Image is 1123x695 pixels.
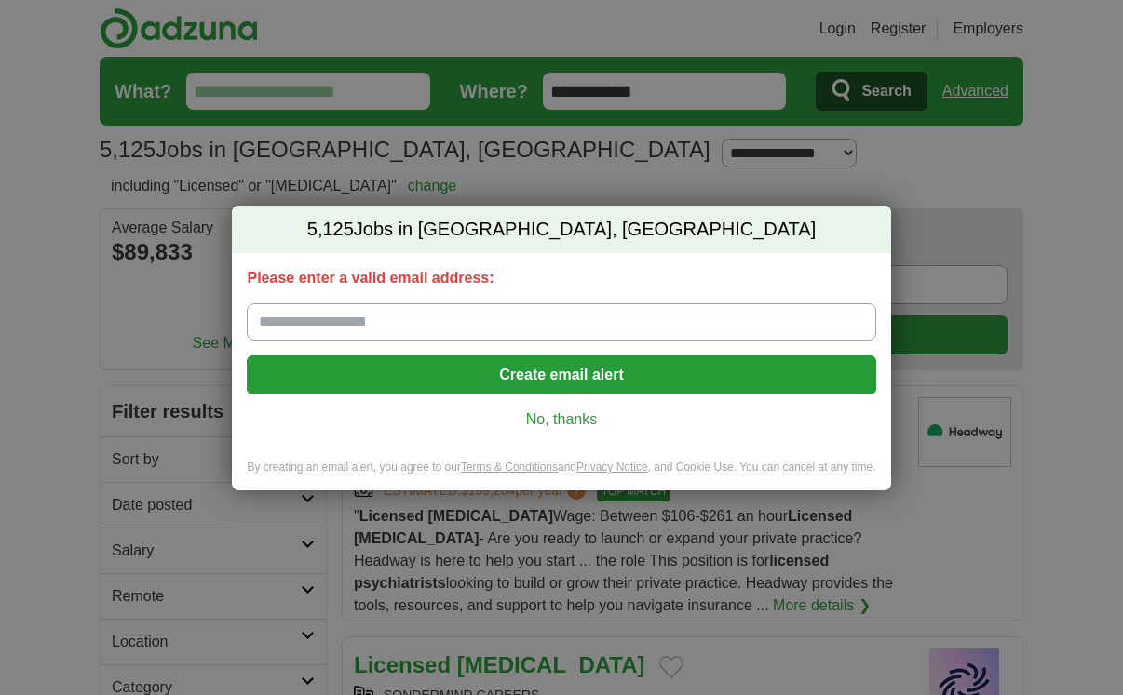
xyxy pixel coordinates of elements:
div: By creating an email alert, you agree to our and , and Cookie Use. You can cancel at any time. [232,460,890,490]
a: Terms & Conditions [461,461,558,474]
label: Please enter a valid email address: [247,268,875,288]
h2: Jobs in [GEOGRAPHIC_DATA], [GEOGRAPHIC_DATA] [232,206,890,254]
a: Privacy Notice [576,461,648,474]
a: No, thanks [262,409,860,430]
span: 5,125 [307,217,354,243]
button: Create email alert [247,355,875,394]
